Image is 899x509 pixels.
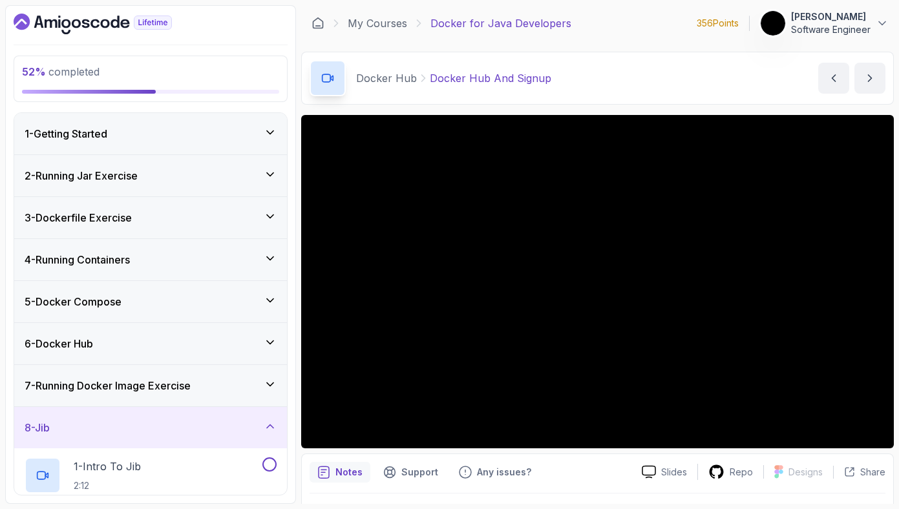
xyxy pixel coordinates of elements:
[22,65,46,78] span: 52 %
[791,23,871,36] p: Software Engineer
[25,378,191,393] h3: 7 - Running Docker Image Exercise
[335,466,363,479] p: Notes
[25,457,277,493] button: 1-Intro To Jib2:12
[730,466,753,479] p: Repo
[14,113,287,154] button: 1-Getting Started
[818,63,849,94] button: previous content
[25,210,132,225] h3: 3 - Dockerfile Exercise
[25,420,50,435] h3: 8 - Jib
[301,115,894,448] iframe: 1 - Docker Hub and Signup
[697,17,739,30] p: 356 Points
[356,70,417,86] p: Docker Hub
[25,336,93,351] h3: 6 - Docker Hub
[375,462,446,483] button: Support button
[25,168,138,183] h3: 2 - Running Jar Exercise
[854,63,885,94] button: next content
[477,466,531,479] p: Any issues?
[74,459,141,474] p: 1 - Intro To Jib
[14,281,287,322] button: 5-Docker Compose
[25,294,122,309] h3: 5 - Docker Compose
[788,466,823,479] p: Designs
[760,10,889,36] button: user profile image[PERSON_NAME]Software Engineer
[14,239,287,280] button: 4-Running Containers
[25,252,130,267] h3: 4 - Running Containers
[791,10,871,23] p: [PERSON_NAME]
[74,479,141,492] p: 2:12
[14,155,287,196] button: 2-Running Jar Exercise
[860,466,885,479] p: Share
[25,126,107,141] h3: 1 - Getting Started
[14,14,202,34] a: Dashboard
[14,323,287,364] button: 6-Docker Hub
[430,70,551,86] p: Docker Hub And Signup
[14,197,287,238] button: 3-Dockerfile Exercise
[14,365,287,406] button: 7-Running Docker Image Exercise
[430,16,571,31] p: Docker for Java Developers
[401,466,438,479] p: Support
[310,462,370,483] button: notes button
[451,462,539,483] button: Feedback button
[833,466,885,479] button: Share
[631,465,697,479] a: Slides
[22,65,100,78] span: completed
[312,17,324,30] a: Dashboard
[761,11,785,36] img: user profile image
[14,407,287,448] button: 8-Jib
[661,466,687,479] p: Slides
[348,16,407,31] a: My Courses
[698,464,763,480] a: Repo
